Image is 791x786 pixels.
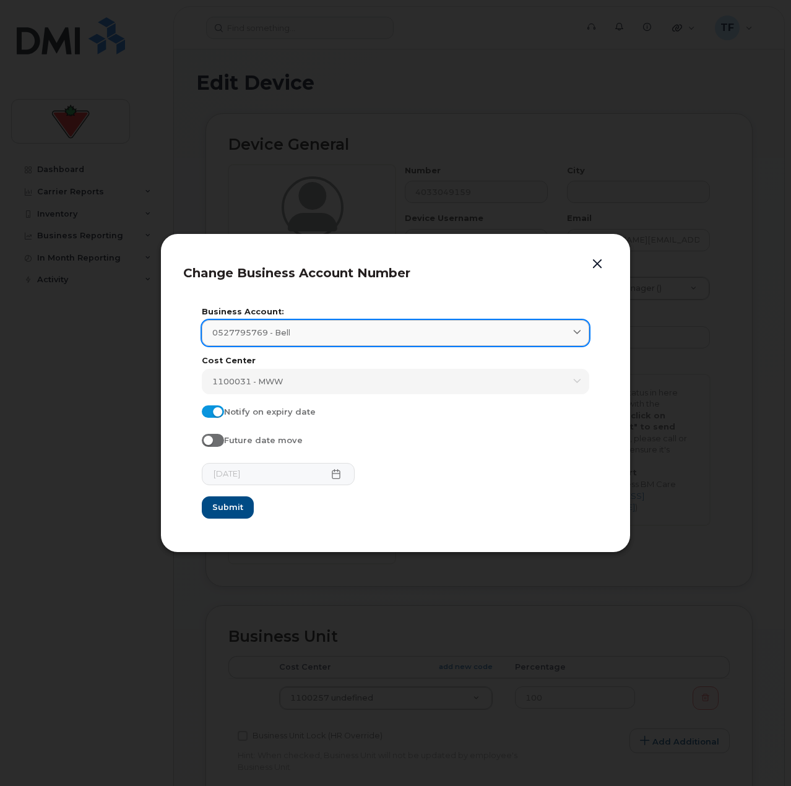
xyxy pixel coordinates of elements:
a: 0527795769 - Bell [202,320,589,345]
input: Future date move [202,434,212,444]
span: Notify on expiry date [224,407,316,417]
span: Submit [212,501,243,513]
span: 1100031 - MWW [212,376,283,387]
label: Cost Center [202,357,589,365]
span: Change Business Account Number [183,266,410,280]
a: 1100031 - MWW [202,369,589,394]
span: 0527795769 - Bell [212,327,290,339]
input: Notify on expiry date [202,405,212,415]
label: Business Account: [202,308,589,316]
span: Future date move [224,435,303,445]
button: Submit [202,496,254,519]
